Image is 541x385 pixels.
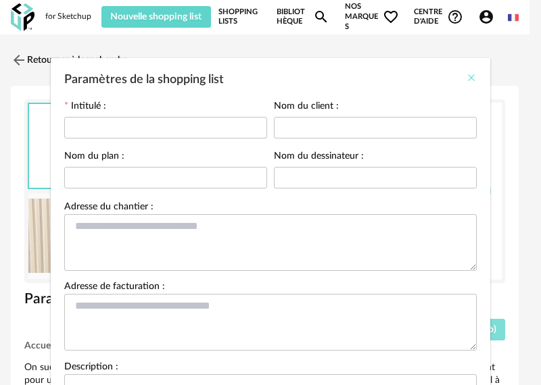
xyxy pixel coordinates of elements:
[64,202,154,214] label: Adresse du chantier :
[274,151,364,163] label: Nom du dessinateur :
[64,282,165,294] label: Adresse de facturation :
[64,151,124,163] label: Nom du plan :
[274,101,339,113] label: Nom du client :
[466,72,477,86] button: Close
[64,101,106,113] label: Intitulé :
[64,362,118,374] label: Description :
[64,74,224,86] span: Paramètres de la shopping list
